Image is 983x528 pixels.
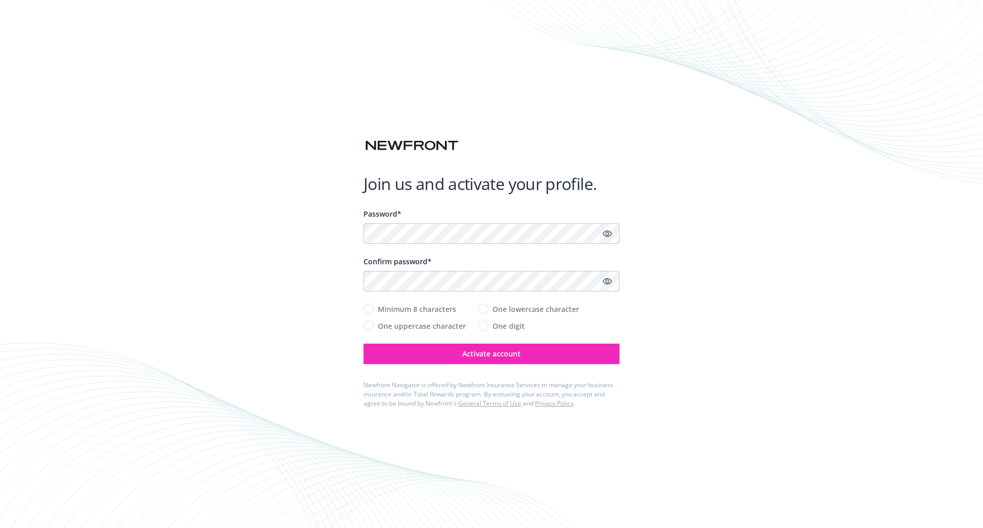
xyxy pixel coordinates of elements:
[364,257,432,266] span: Confirm password*
[601,227,613,240] a: Show password
[462,349,521,358] span: Activate account
[364,209,401,219] span: Password*
[364,223,619,244] input: Enter a unique password...
[364,174,619,194] h1: Join us and activate your profile.
[364,137,460,155] img: Newfront logo
[364,344,619,364] button: Activate account
[601,275,613,287] a: Show password
[378,321,466,331] span: One uppercase character
[364,271,619,291] input: Confirm your unique password...
[493,321,525,331] span: One digit
[378,304,456,314] span: Minimum 8 characters
[535,399,573,408] a: Privacy Policy
[493,304,579,314] span: One lowercase character
[364,381,619,408] div: Newfront Navigator is offered by Newfront Insurance Services to manage your business insurance an...
[458,399,521,408] a: General Terms of Use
